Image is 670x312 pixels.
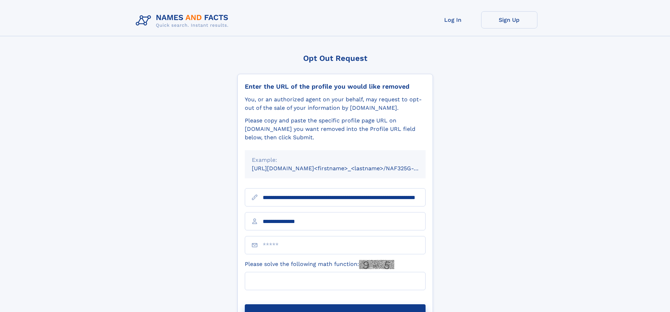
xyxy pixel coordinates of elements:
[252,156,419,164] div: Example:
[252,165,439,172] small: [URL][DOMAIN_NAME]<firstname>_<lastname>/NAF325G-xxxxxxxx
[237,54,433,63] div: Opt Out Request
[245,83,426,90] div: Enter the URL of the profile you would like removed
[481,11,537,28] a: Sign Up
[425,11,481,28] a: Log In
[245,116,426,142] div: Please copy and paste the specific profile page URL on [DOMAIN_NAME] you want removed into the Pr...
[245,95,426,112] div: You, or an authorized agent on your behalf, may request to opt-out of the sale of your informatio...
[245,260,394,269] label: Please solve the following math function:
[133,11,234,30] img: Logo Names and Facts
